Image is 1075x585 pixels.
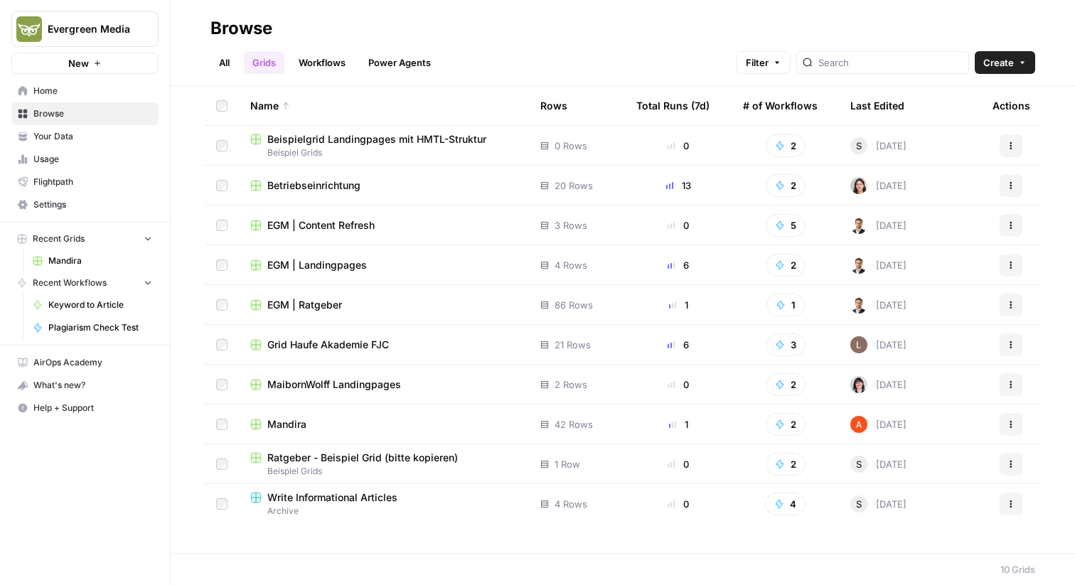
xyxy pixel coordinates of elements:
[250,86,518,125] div: Name
[267,417,306,431] span: Mandira
[975,51,1035,74] button: Create
[33,232,85,245] span: Recent Grids
[555,178,593,193] span: 20 Rows
[250,218,518,232] a: EGM | Content Refresh
[244,51,284,74] a: Grids
[267,218,375,232] span: EGM | Content Refresh
[850,296,906,313] div: [DATE]
[48,22,134,36] span: Evergreen Media
[250,451,518,478] a: Ratgeber - Beispiel Grid (bitte kopieren)Beispiel Grids
[983,55,1014,70] span: Create
[636,377,720,392] div: 0
[267,451,458,465] span: Ratgeber - Beispiel Grid (bitte kopieren)
[856,497,862,511] span: S
[33,107,152,120] span: Browse
[636,497,720,511] div: 0
[250,490,518,517] a: Write Informational ArticlesArchive
[250,505,518,517] span: Archive
[250,298,518,312] a: EGM | Ratgeber
[555,139,587,153] span: 0 Rows
[850,336,906,353] div: [DATE]
[636,218,720,232] div: 0
[850,217,906,234] div: [DATE]
[766,294,805,316] button: 1
[737,51,791,74] button: Filter
[11,374,159,397] button: What's new?
[850,336,867,353] img: dg2rw5lz5wrueqm9mfsnexyipzh4
[11,193,159,216] a: Settings
[68,56,89,70] span: New
[290,51,354,74] a: Workflows
[555,417,593,431] span: 42 Rows
[555,258,587,272] span: 4 Rows
[16,16,42,42] img: Evergreen Media Logo
[11,125,159,148] a: Your Data
[11,351,159,374] a: AirOps Academy
[360,51,439,74] a: Power Agents
[766,373,806,396] button: 2
[766,333,806,356] button: 3
[11,80,159,102] a: Home
[11,228,159,249] button: Recent Grids
[267,132,486,146] span: Beispielgrid Landingpages mit HMTL-Struktur
[48,321,152,334] span: Plagiarism Check Test
[743,86,818,125] div: # of Workflows
[850,257,867,274] img: u4v8qurxnuxsl37zofn6sc88snm0
[766,413,806,436] button: 2
[850,376,867,393] img: tyv1vc9ano6w0k60afnfux898g5f
[850,177,867,194] img: 9ei8zammlfls2gjjhap2otnia9mo
[250,465,518,478] span: Beispiel Grids
[850,495,906,512] div: [DATE]
[636,457,720,471] div: 0
[11,397,159,419] button: Help + Support
[850,416,906,433] div: [DATE]
[850,416,867,433] img: cje7zb9ux0f2nqyv5qqgv3u0jxek
[636,139,720,153] div: 0
[1000,562,1035,576] div: 10 Grids
[850,137,906,154] div: [DATE]
[818,55,963,70] input: Search
[26,294,159,316] a: Keyword to Article
[850,257,906,274] div: [DATE]
[11,272,159,294] button: Recent Workflows
[636,258,720,272] div: 6
[856,139,862,153] span: S
[267,178,360,193] span: Betriebseinrichtung
[11,148,159,171] a: Usage
[765,493,806,515] button: 4
[250,258,518,272] a: EGM | Landingpages
[11,171,159,193] a: Flightpath
[993,86,1030,125] div: Actions
[636,298,720,312] div: 1
[250,178,518,193] a: Betriebseinrichtung
[33,176,152,188] span: Flightpath
[267,258,367,272] span: EGM | Landingpages
[555,457,580,471] span: 1 Row
[555,298,593,312] span: 86 Rows
[267,298,342,312] span: EGM | Ratgeber
[746,55,769,70] span: Filter
[26,249,159,272] a: Mandira
[850,217,867,234] img: u4v8qurxnuxsl37zofn6sc88snm0
[210,17,272,40] div: Browse
[33,356,152,369] span: AirOps Academy
[540,86,567,125] div: Rows
[33,198,152,211] span: Settings
[250,132,518,159] a: Beispielgrid Landingpages mit HMTL-StrukturBeispiel Grids
[250,146,518,159] span: Beispiel Grids
[250,338,518,352] a: Grid Haufe Akademie FJC
[636,178,720,193] div: 13
[766,453,806,476] button: 2
[210,51,238,74] a: All
[850,296,867,313] img: u4v8qurxnuxsl37zofn6sc88snm0
[766,134,806,157] button: 2
[250,377,518,392] a: MaibornWolff Landingpages
[250,417,518,431] a: Mandira
[766,174,806,197] button: 2
[636,417,720,431] div: 1
[33,277,107,289] span: Recent Workflows
[636,86,710,125] div: Total Runs (7d)
[850,86,904,125] div: Last Edited
[48,254,152,267] span: Mandira
[267,377,401,392] span: MaibornWolff Landingpages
